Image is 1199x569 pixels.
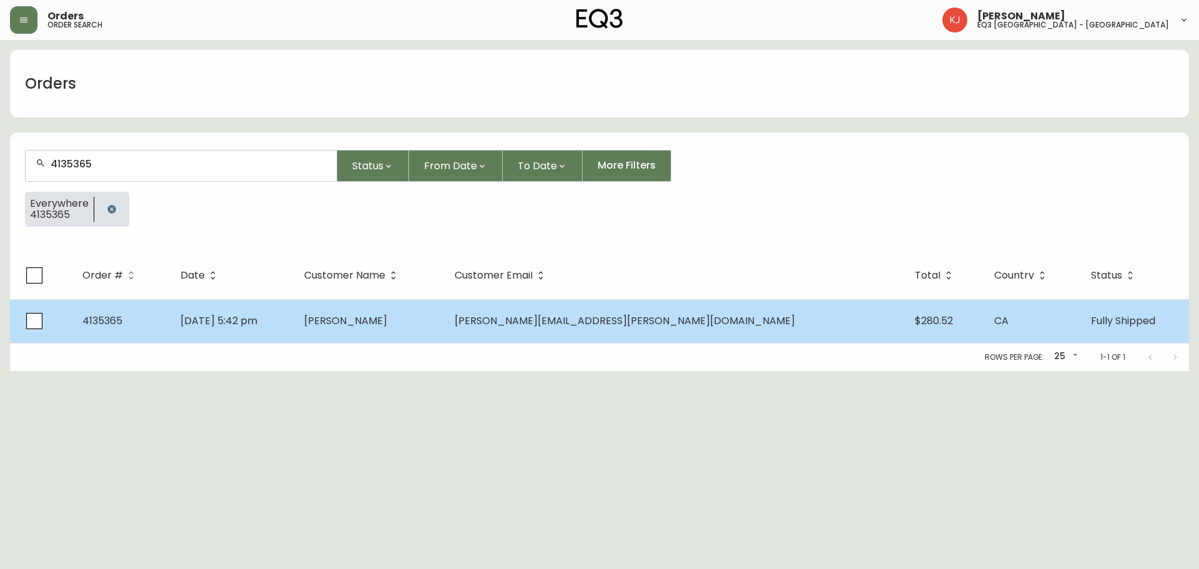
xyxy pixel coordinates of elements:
[1091,272,1122,279] span: Status
[994,270,1050,281] span: Country
[304,314,387,328] span: [PERSON_NAME]
[180,272,205,279] span: Date
[994,314,1009,328] span: CA
[304,270,402,281] span: Customer Name
[47,11,84,21] span: Orders
[51,158,327,170] input: Search
[455,270,549,281] span: Customer Email
[915,272,940,279] span: Total
[409,150,503,182] button: From Date
[977,21,1169,29] h5: eq3 [GEOGRAPHIC_DATA] - [GEOGRAPHIC_DATA]
[304,272,385,279] span: Customer Name
[47,21,102,29] h5: order search
[598,159,656,172] span: More Filters
[30,198,89,209] span: Everywhere
[424,158,477,174] span: From Date
[985,352,1044,363] p: Rows per page:
[583,150,671,182] button: More Filters
[942,7,967,32] img: 24a625d34e264d2520941288c4a55f8e
[994,272,1034,279] span: Country
[518,158,557,174] span: To Date
[180,314,257,328] span: [DATE] 5:42 pm
[337,150,409,182] button: Status
[1091,270,1138,281] span: Status
[1091,314,1155,328] span: Fully Shipped
[455,272,533,279] span: Customer Email
[25,73,76,94] h1: Orders
[82,272,123,279] span: Order #
[455,314,795,328] span: [PERSON_NAME][EMAIL_ADDRESS][PERSON_NAME][DOMAIN_NAME]
[576,9,623,29] img: logo
[1049,347,1080,367] div: 25
[915,314,953,328] span: $280.52
[82,314,122,328] span: 4135365
[180,270,221,281] span: Date
[30,209,89,220] span: 4135365
[1100,352,1125,363] p: 1-1 of 1
[82,270,139,281] span: Order #
[352,158,383,174] span: Status
[915,270,957,281] span: Total
[503,150,583,182] button: To Date
[977,11,1065,21] span: [PERSON_NAME]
